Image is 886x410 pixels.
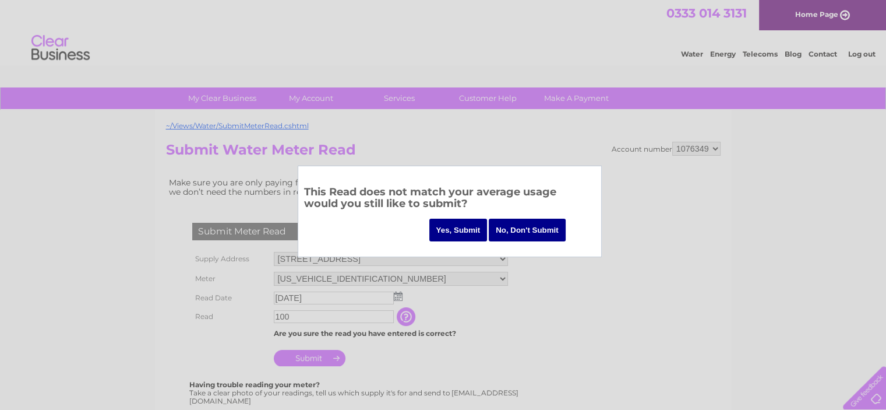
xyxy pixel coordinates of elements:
[666,6,747,20] a: 0333 014 3131
[710,50,736,58] a: Energy
[809,50,837,58] a: Contact
[31,30,90,66] img: logo.png
[743,50,778,58] a: Telecoms
[848,50,875,58] a: Log out
[429,219,488,241] input: Yes, Submit
[304,184,595,216] h3: This Read does not match your average usage would you still like to submit?
[168,6,719,57] div: Clear Business is a trading name of Verastar Limited (registered in [GEOGRAPHIC_DATA] No. 3667643...
[489,219,566,241] input: No, Don't Submit
[785,50,802,58] a: Blog
[681,50,703,58] a: Water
